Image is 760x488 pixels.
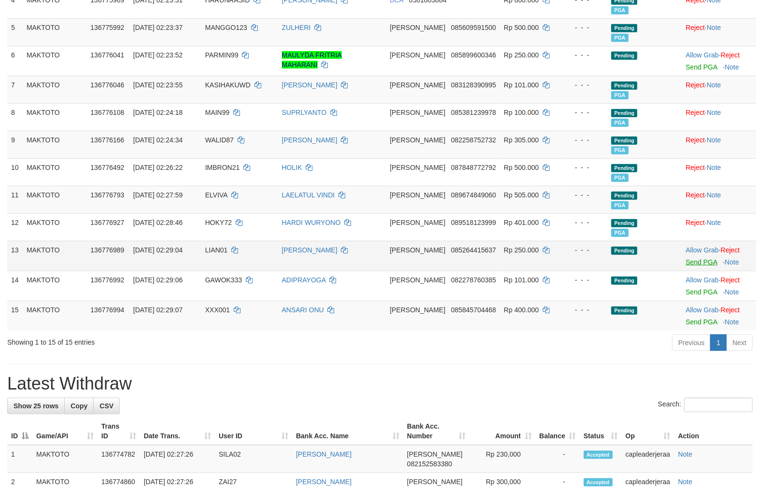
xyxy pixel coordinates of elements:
span: Rp 250.000 [504,246,539,254]
span: Copy 085845704468 to clipboard [451,306,496,314]
a: Note [707,164,721,171]
a: Reject [686,109,705,116]
a: Note [725,288,739,296]
td: 5 [7,18,23,46]
th: Bank Acc. Number: activate to sort column ascending [403,418,469,445]
td: MAKTOTO [23,76,86,103]
td: 10 [7,158,23,186]
a: ZULHERI [282,24,311,31]
a: Reject [686,164,705,171]
td: 15 [7,301,23,331]
div: - - - [567,80,604,90]
span: [DATE] 02:26:22 [133,164,183,171]
span: 136776041 [90,51,124,59]
span: Rp 305.000 [504,136,539,144]
th: ID: activate to sort column descending [7,418,32,445]
div: - - - [567,245,604,255]
a: 1 [710,335,727,351]
span: [PERSON_NAME] [390,24,445,31]
a: SUPRLYANTO [282,109,327,116]
span: 136776046 [90,81,124,89]
span: Pending [611,24,637,32]
th: Status: activate to sort column ascending [580,418,622,445]
a: Copy [64,398,94,414]
th: User ID: activate to sort column ascending [215,418,292,445]
td: · [682,18,756,46]
div: - - - [567,218,604,227]
td: MAKTOTO [23,241,86,271]
a: Allow Grab [686,276,718,284]
span: HOKY72 [205,219,232,226]
div: - - - [567,135,604,145]
a: Reject [721,306,740,314]
span: 136776492 [90,164,124,171]
input: Search: [684,398,753,412]
span: Marked by capleaderjeraa [611,6,628,14]
span: Copy [70,402,87,410]
div: - - - [567,275,604,285]
a: [PERSON_NAME] [296,450,352,458]
td: MAKTOTO [23,18,86,46]
td: · [682,301,756,331]
span: Copy 082152583380 to clipboard [407,460,452,468]
td: 7 [7,76,23,103]
span: MANGGO123 [205,24,247,31]
a: Reject [721,51,740,59]
span: Copy 085264415637 to clipboard [451,246,496,254]
td: · [682,186,756,213]
span: XXX001 [205,306,230,314]
span: Copy 089674849060 to clipboard [451,191,496,199]
span: Copy 082278760385 to clipboard [451,276,496,284]
span: [DATE] 02:29:04 [133,246,183,254]
th: Game/API: activate to sort column ascending [32,418,98,445]
span: WALID87 [205,136,234,144]
span: [PERSON_NAME] [390,306,445,314]
span: · [686,51,720,59]
a: Note [725,318,739,326]
h1: Latest Withdraw [7,374,753,393]
a: [PERSON_NAME] [282,136,338,144]
span: 136776108 [90,109,124,116]
td: 136774782 [98,445,140,473]
span: [DATE] 02:29:06 [133,276,183,284]
span: Accepted [584,478,613,487]
td: 1 [7,445,32,473]
a: Reject [721,276,740,284]
span: 136776166 [90,136,124,144]
a: Send PGA [686,258,717,266]
a: CSV [93,398,120,414]
span: Rp 505.000 [504,191,539,199]
span: Rp 250.000 [504,51,539,59]
div: - - - [567,163,604,172]
td: · [682,46,756,76]
span: CSV [99,402,113,410]
span: [DATE] 02:29:07 [133,306,183,314]
a: Reject [686,24,705,31]
span: [PERSON_NAME] [390,276,445,284]
a: Note [678,478,693,486]
a: Send PGA [686,318,717,326]
span: [PERSON_NAME] [390,191,445,199]
a: Note [725,258,739,266]
span: · [686,276,720,284]
a: Reject [721,246,740,254]
a: Allow Grab [686,246,718,254]
td: · [682,271,756,301]
a: Send PGA [686,63,717,71]
span: Rp 500.000 [504,24,539,31]
a: Note [707,24,721,31]
a: [PERSON_NAME] [296,478,352,486]
td: MAKTOTO [23,271,86,301]
a: Reject [686,191,705,199]
span: PARMIN99 [205,51,239,59]
a: Note [707,81,721,89]
a: HARDI WURYONO [282,219,341,226]
a: [PERSON_NAME] [282,81,338,89]
span: MAIN99 [205,109,230,116]
span: [PERSON_NAME] [390,219,445,226]
span: [DATE] 02:24:18 [133,109,183,116]
a: Note [707,109,721,116]
td: 11 [7,186,23,213]
td: · [682,213,756,241]
span: 136776927 [90,219,124,226]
